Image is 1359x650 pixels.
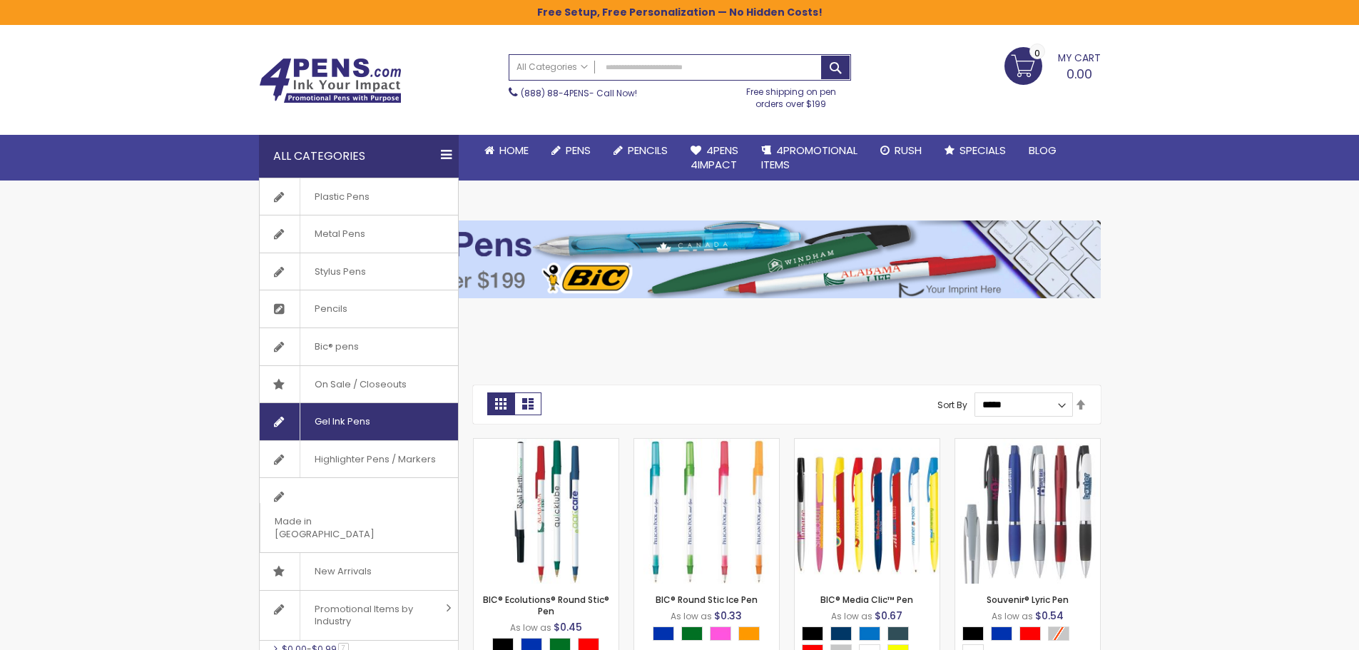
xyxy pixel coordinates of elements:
span: $0.45 [554,620,582,634]
div: Select A Color [653,626,767,644]
a: BIC® Media Clic™ Pen [820,594,913,606]
div: Green [681,626,703,641]
div: Pink [710,626,731,641]
a: Specials [933,135,1017,166]
a: New Arrivals [260,553,458,590]
a: BIC® Round Stic Ice Pen [656,594,758,606]
a: Pens [540,135,602,166]
div: Black [802,626,823,641]
a: Home [473,135,540,166]
a: On Sale / Closeouts [260,366,458,403]
span: Highlighter Pens / Markers [300,441,450,478]
span: On Sale / Closeouts [300,366,421,403]
span: All Categories [516,61,588,73]
a: Rush [869,135,933,166]
a: 4Pens4impact [679,135,750,181]
a: BIC® Round Stic Ice Pen [634,438,779,450]
a: (888) 88-4PENS [521,87,589,99]
span: Pencils [300,290,362,327]
span: 0 [1034,46,1040,60]
a: Promotional Items by Industry [260,591,458,640]
label: Sort By [937,398,967,410]
strong: Grid [487,392,514,415]
a: Stylus Pens [260,253,458,290]
span: Promotional Items by Industry [300,591,441,640]
span: Bic® pens [300,328,373,365]
img: Souvenir® Lyric Pen [955,439,1100,584]
span: 0.00 [1067,65,1092,83]
span: Plastic Pens [300,178,384,215]
span: Made in [GEOGRAPHIC_DATA] [260,503,422,552]
img: BIC® Ecolutions® Round Stic® Pen [474,439,619,584]
div: Black [962,626,984,641]
div: Blue Light [859,626,880,641]
h1: Custom Bic Pens [259,313,1101,335]
span: As low as [671,610,712,622]
a: Gel Ink Pens [260,403,458,440]
div: Orange [738,626,760,641]
span: Blog [1029,143,1057,158]
a: BIC® Media Clic™ Pen [795,438,940,450]
span: Home [499,143,529,158]
a: Highlighter Pens / Markers [260,441,458,478]
span: Metal Pens [300,215,380,253]
a: Plastic Pens [260,178,458,215]
img: BIC® Round Stic Ice Pen [634,439,779,584]
span: As low as [510,621,551,634]
a: Souvenir® Lyric Pen [955,438,1100,450]
a: 0.00 0 [1004,47,1101,83]
span: Pencils [628,143,668,158]
a: Souvenir® Lyric Pen [987,594,1069,606]
span: 4Pens 4impact [691,143,738,172]
div: Blue [991,626,1012,641]
span: Specials [960,143,1006,158]
a: Blog [1017,135,1068,166]
span: $0.67 [875,609,902,623]
img: 4Pens Custom Pens and Promotional Products [259,58,402,103]
span: $0.33 [714,609,742,623]
a: Pencils [602,135,679,166]
div: Forest Green [887,626,909,641]
div: Blue [653,626,674,641]
span: $0.54 [1035,609,1064,623]
a: BIC® Ecolutions® Round Stic® Pen [483,594,609,617]
a: Pencils [260,290,458,327]
a: Bic® pens [260,328,458,365]
img: BIC® Media Clic™ Pen [795,439,940,584]
span: Gel Ink Pens [300,403,385,440]
span: Stylus Pens [300,253,380,290]
span: 4PROMOTIONAL ITEMS [761,143,857,172]
a: Metal Pens [260,215,458,253]
span: As low as [992,610,1033,622]
span: New Arrivals [300,553,386,590]
a: All Categories [509,55,595,78]
span: As low as [831,610,872,622]
img: BIC® Pens [259,220,1101,298]
a: 4PROMOTIONALITEMS [750,135,869,181]
a: Made in [GEOGRAPHIC_DATA] [260,478,458,552]
div: Free shipping on pen orders over $199 [731,81,851,109]
span: - Call Now! [521,87,637,99]
span: Pens [566,143,591,158]
div: All Categories [259,135,459,178]
a: BIC® Ecolutions® Round Stic® Pen [474,438,619,450]
div: Navy Blue [830,626,852,641]
div: Red [1019,626,1041,641]
span: Rush [895,143,922,158]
